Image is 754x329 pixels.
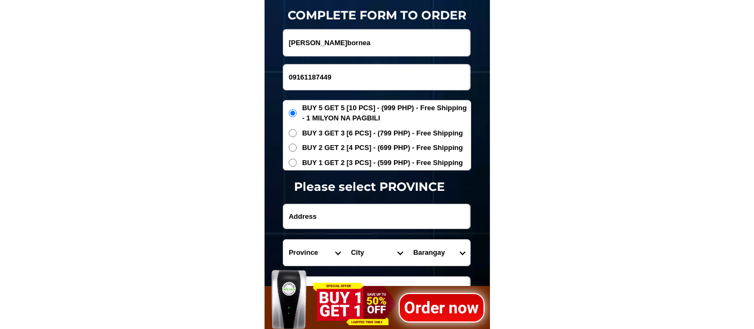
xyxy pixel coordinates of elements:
input: BUY 2 GET 2 [4 PCS] - (699 PHP) - Free Shipping [289,144,297,152]
select: Select commune [408,240,470,266]
span: BUY 1 GET 2 [3 PCS] - (599 PHP) - Free Shipping [302,158,463,168]
input: BUY 1 GET 2 [3 PCS] - (599 PHP) - Free Shipping [289,159,297,167]
input: Input phone_number [283,65,470,90]
input: BUY 3 GET 3 [6 PCS] - (799 PHP) - Free Shipping [289,129,297,137]
span: BUY 5 GET 5 [10 PCS] - (999 PHP) - Free Shipping - 1 MILYON NA PAGBILI [302,103,471,124]
select: Select province [283,240,346,266]
span: BUY 3 GET 3 [6 PCS] - (799 PHP) - Free Shipping [302,128,463,139]
h1: Please select PROVINCE [257,178,482,196]
span: BUY 2 GET 2 [4 PCS] - (699 PHP) - Free Shipping [302,142,463,153]
input: BUY 5 GET 5 [10 PCS] - (999 PHP) - Free Shipping - 1 MILYON NA PAGBILI [289,109,297,117]
select: Select district [346,240,408,266]
h1: COMPLETE FORM TO ORDER [265,6,490,24]
input: Input full_name [283,30,470,56]
h1: Order now [394,294,489,320]
input: Input address [283,204,470,228]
